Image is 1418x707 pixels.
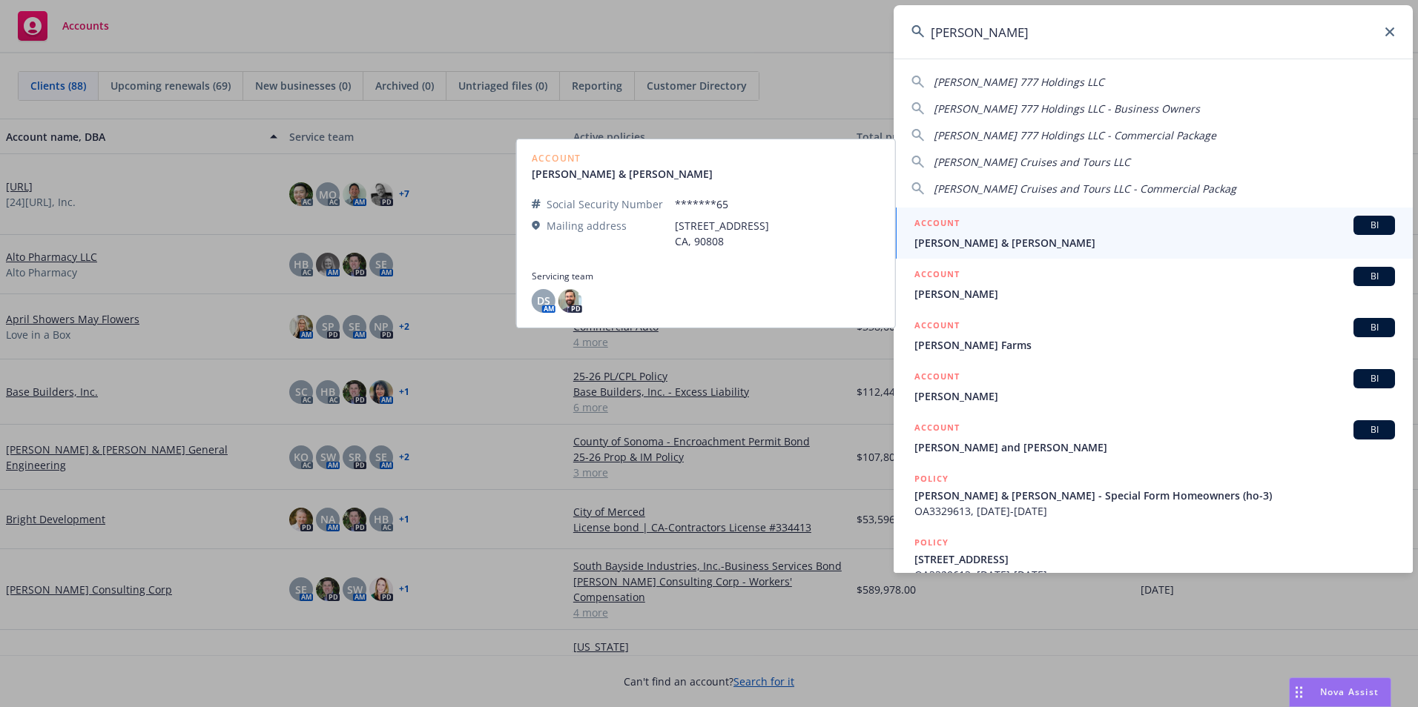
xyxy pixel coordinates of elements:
[894,361,1413,412] a: ACCOUNTBI[PERSON_NAME]
[914,318,960,336] h5: ACCOUNT
[1320,686,1379,698] span: Nova Assist
[1359,372,1389,385] span: BI
[1290,678,1308,706] div: Drag to move
[934,102,1200,116] span: [PERSON_NAME] 777 Holdings LLC - Business Owners
[934,182,1236,196] span: [PERSON_NAME] Cruises and Tours LLC - Commercial Packag
[914,439,1395,455] span: [PERSON_NAME] and [PERSON_NAME]
[914,551,1395,567] span: [STREET_ADDRESS]
[914,535,949,550] h5: POLICY
[894,259,1413,310] a: ACCOUNTBI[PERSON_NAME]
[914,388,1395,404] span: [PERSON_NAME]
[914,235,1395,250] span: [PERSON_NAME] & [PERSON_NAME]
[894,310,1413,361] a: ACCOUNTBI[PERSON_NAME] Farms
[1359,423,1389,437] span: BI
[914,369,960,387] h5: ACCOUNT
[1359,270,1389,283] span: BI
[934,128,1216,142] span: [PERSON_NAME] 777 Holdings LLC - Commercial Package
[1359,219,1389,232] span: BI
[1289,677,1391,707] button: Nova Assist
[914,503,1395,519] span: OA3329613, [DATE]-[DATE]
[1359,321,1389,334] span: BI
[894,5,1413,59] input: Search...
[894,527,1413,591] a: POLICY[STREET_ADDRESS]OA3329613, [DATE]-[DATE]
[894,412,1413,463] a: ACCOUNTBI[PERSON_NAME] and [PERSON_NAME]
[914,337,1395,353] span: [PERSON_NAME] Farms
[934,75,1104,89] span: [PERSON_NAME] 777 Holdings LLC
[914,267,960,285] h5: ACCOUNT
[934,155,1130,169] span: [PERSON_NAME] Cruises and Tours LLC
[894,208,1413,259] a: ACCOUNTBI[PERSON_NAME] & [PERSON_NAME]
[914,216,960,233] h5: ACCOUNT
[914,567,1395,582] span: OA3329613, [DATE]-[DATE]
[894,463,1413,527] a: POLICY[PERSON_NAME] & [PERSON_NAME] - Special Form Homeowners (ho-3)OA3329613, [DATE]-[DATE]
[914,420,960,438] h5: ACCOUNT
[914,471,949,486] h5: POLICY
[914,488,1395,503] span: [PERSON_NAME] & [PERSON_NAME] - Special Form Homeowners (ho-3)
[914,286,1395,302] span: [PERSON_NAME]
